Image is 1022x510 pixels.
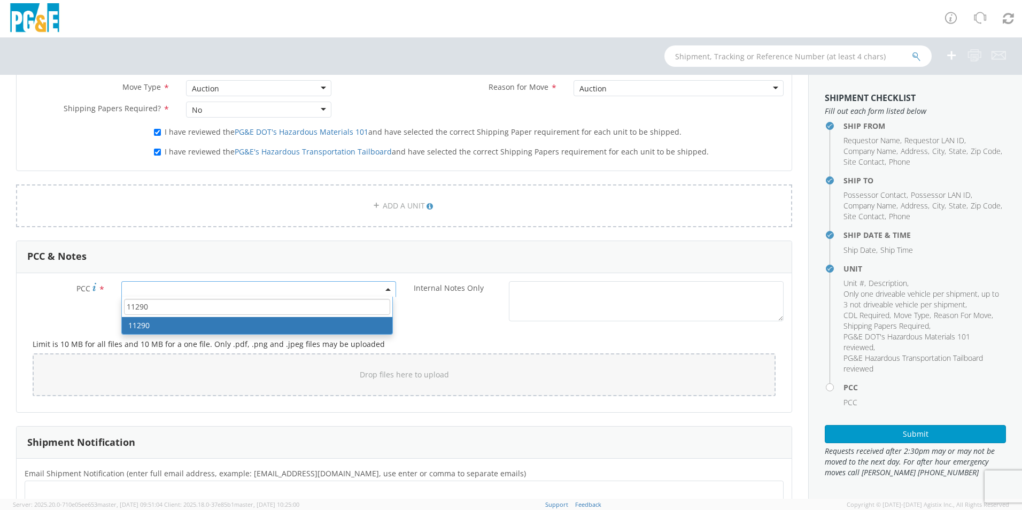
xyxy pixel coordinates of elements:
span: Company Name [843,200,896,211]
span: Requestor LAN ID [904,135,964,145]
button: Submit [825,425,1006,443]
li: , [911,190,972,200]
span: Server: 2025.20.0-710e05ee653 [13,500,162,508]
span: Move Type [894,310,930,320]
span: Reason For Move [934,310,992,320]
span: Only one driveable vehicle per shipment, up to 3 not driveable vehicle per shipment [843,289,999,310]
li: , [843,157,886,167]
span: Address [901,146,928,156]
span: Drop files here to upload [360,369,449,380]
span: Zip Code [971,200,1001,211]
span: Move Type [122,82,161,92]
span: Address [901,200,928,211]
span: Client: 2025.18.0-37e85b1 [164,500,299,508]
input: I have reviewed thePG&E DOT's Hazardous Materials 101and have selected the correct Shipping Paper... [154,129,161,136]
li: , [843,310,891,321]
span: Site Contact [843,157,885,167]
a: PG&E's Hazardous Transportation Tailboard [235,146,392,157]
span: PCC [76,283,90,293]
span: Possessor Contact [843,190,907,200]
a: Support [545,500,568,508]
li: , [934,310,993,321]
span: Description [869,278,907,288]
span: Company Name [843,146,896,156]
li: , [904,135,966,146]
li: , [843,190,908,200]
span: CDL Required [843,310,889,320]
a: ADD A UNIT [16,184,792,227]
span: Reason for Move [489,82,548,92]
span: Shipping Papers Required? [64,103,161,113]
li: 11290 [122,317,392,334]
span: master, [DATE] 09:51:04 [97,500,162,508]
span: Ship Date [843,245,876,255]
span: Phone [889,157,910,167]
li: , [932,200,946,211]
li: , [901,200,930,211]
input: I have reviewed thePG&E's Hazardous Transportation Tailboardand have selected the correct Shippin... [154,149,161,156]
h4: Ship Date & Time [843,231,1006,239]
h3: Shipment Notification [27,437,135,448]
h5: Limit is 10 MB for all files and 10 MB for a one file. Only .pdf, .png and .jpeg files may be upl... [33,340,776,348]
strong: Shipment Checklist [825,92,916,104]
div: Auction [579,83,607,94]
span: PG&E Hazardous Transportation Tailboard reviewed [843,353,983,374]
span: Zip Code [971,146,1001,156]
a: PG&E DOT's Hazardous Materials 101 [235,127,368,137]
li: , [843,321,931,331]
span: Shipping Papers Required [843,321,929,331]
span: Email Shipment Notification (enter full email address, example: jdoe01@agistix.com, use enter or ... [25,468,526,478]
input: Shipment, Tracking or Reference Number (at least 4 chars) [664,45,932,67]
span: Possessor LAN ID [911,190,971,200]
span: I have reviewed the and have selected the correct Shipping Papers requirement for each unit to be... [165,146,709,157]
span: State [949,146,966,156]
li: , [894,310,931,321]
h3: PCC & Notes [27,251,87,262]
span: Ship Time [880,245,913,255]
span: master, [DATE] 10:25:00 [234,500,299,508]
span: City [932,200,944,211]
span: I have reviewed the and have selected the correct Shipping Paper requirement for each unit to be ... [165,127,682,137]
li: , [843,200,898,211]
span: Site Contact [843,211,885,221]
span: Copyright © [DATE]-[DATE] Agistix Inc., All Rights Reserved [847,500,1009,509]
img: pge-logo-06675f144f4cfa6a6814.png [8,3,61,35]
h4: Ship From [843,122,1006,130]
li: , [869,278,909,289]
h4: Ship To [843,176,1006,184]
li: , [932,146,946,157]
li: , [843,245,878,256]
div: No [192,105,202,115]
a: Feedback [575,500,601,508]
span: Internal Notes Only [414,283,484,293]
li: , [843,211,886,222]
li: , [901,146,930,157]
li: , [843,146,898,157]
h4: Unit [843,265,1006,273]
span: Requestor Name [843,135,900,145]
span: City [932,146,944,156]
h4: PCC [843,383,1006,391]
span: PCC [843,397,857,407]
li: , [843,331,1003,353]
li: , [949,146,968,157]
span: Unit # [843,278,864,288]
span: Fill out each form listed below [825,106,1006,117]
li: , [843,135,902,146]
div: Auction [192,83,219,94]
li: , [971,146,1002,157]
li: , [843,278,866,289]
span: State [949,200,966,211]
li: , [971,200,1002,211]
span: Requests received after 2:30pm may or may not be moved to the next day. For after hour emergency ... [825,446,1006,478]
li: , [949,200,968,211]
span: Phone [889,211,910,221]
li: , [843,289,1003,310]
span: PG&E DOT's Hazardous Materials 101 reviewed [843,331,970,352]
